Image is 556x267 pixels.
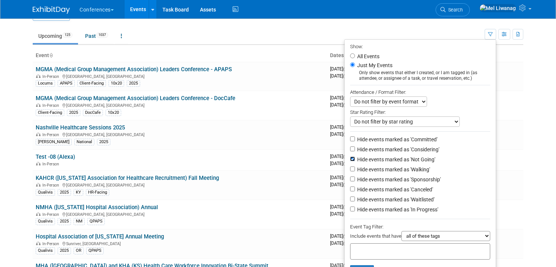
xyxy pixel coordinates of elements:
div: Sunriver, [GEOGRAPHIC_DATA] [36,240,324,246]
div: OR [74,247,84,254]
div: Client-Facing [77,80,106,87]
div: QPAPS [86,247,104,254]
span: In-Person [42,103,61,108]
span: (Wed) [343,234,353,238]
span: 125 [62,32,72,38]
label: Hide events marked as 'Walking' [356,166,430,173]
span: [DATE] [330,161,351,166]
span: In-Person [42,212,61,217]
label: All Events [356,54,379,59]
a: MGMA (Medical Group Management Association) Leaders Conference - DocCafe [36,95,235,102]
span: [DATE] [330,204,353,210]
img: In-Person Event [36,74,41,78]
div: [GEOGRAPHIC_DATA], [GEOGRAPHIC_DATA] [36,182,324,188]
a: Test -08 (Alexa) [36,154,75,160]
a: NMHA ([US_STATE] Hospital Association) Annual [36,204,158,211]
span: [DATE] [330,73,351,79]
div: 10x20 [106,109,121,116]
span: [DATE] [330,240,349,246]
div: [PERSON_NAME] [36,139,72,145]
span: [DATE] [330,233,355,239]
img: ExhibitDay [33,6,70,14]
a: Sort by Event Name [49,52,53,58]
span: [DATE] [330,95,353,100]
span: [DATE] [330,182,351,187]
label: Hide events marked as 'In Progress' [356,206,438,213]
label: Hide events marked as 'Committed' [356,136,437,143]
span: [DATE] [330,131,351,137]
div: DocCafe [83,109,103,116]
div: Event Tag Filter: [350,222,490,231]
div: 2025 [58,247,71,254]
span: [DATE] [330,66,353,72]
div: APAPS [58,80,75,87]
span: In-Person [42,162,61,167]
div: Show: [350,42,490,51]
div: [GEOGRAPHIC_DATA], [GEOGRAPHIC_DATA] [36,131,324,137]
span: In-Person [42,241,61,246]
span: In-Person [42,74,61,79]
label: Hide events marked as 'Waitlisted' [356,196,434,203]
span: [DATE] [330,154,355,159]
span: (Sun) [343,96,351,100]
span: (Mon) [343,125,353,129]
div: 2025 [58,218,71,225]
span: [DATE] [330,211,351,217]
a: Past1037 [80,29,114,43]
label: Hide events marked as 'Sponsorship' [356,176,441,183]
div: [GEOGRAPHIC_DATA], [GEOGRAPHIC_DATA] [36,211,324,217]
img: In-Person Event [36,162,41,165]
span: (Tue) [343,74,351,78]
div: 2025 [58,189,71,196]
div: Star Rating Filter: [350,107,490,116]
span: (Sat) [343,67,350,71]
div: 10x20 [109,80,124,87]
a: Hospital Association of [US_STATE] Annual Meeting [36,233,164,240]
div: Include events that have [350,231,490,243]
div: QPAPS [87,218,105,225]
a: Search [436,3,470,16]
span: (Tue) [343,162,351,166]
div: [GEOGRAPHIC_DATA], [GEOGRAPHIC_DATA] [36,73,324,79]
span: (Fri) [343,241,349,245]
span: (Thu) [343,212,351,216]
span: [DATE] [330,124,355,130]
div: [GEOGRAPHIC_DATA], [GEOGRAPHIC_DATA] [36,102,324,108]
span: Search [446,7,463,13]
img: Mel Liwanag [479,4,516,12]
a: Upcoming125 [33,29,78,43]
img: In-Person Event [36,103,41,107]
span: (Tue) [343,183,351,187]
span: (Wed) [343,103,353,107]
div: Client-Facing [36,109,64,116]
div: Qualivis [36,247,55,254]
label: Hide events marked as 'Not Going' [356,156,435,163]
div: 2025 [97,139,110,145]
span: 1037 [96,32,108,38]
div: National [74,139,94,145]
span: (Mon) [343,155,353,159]
span: (Tue) [343,132,351,136]
div: Locums [36,80,55,87]
span: In-Person [42,183,61,188]
img: In-Person Event [36,132,41,136]
label: Just My Events [356,62,392,69]
div: KY [74,189,83,196]
span: [DATE] [330,102,353,108]
a: MGMA (Medical Group Management Association) Leaders Conference - APAPS [36,66,232,73]
div: HR-Facing [86,189,109,196]
label: Hide events marked as 'Considering' [356,146,439,153]
div: NM [74,218,85,225]
a: KAHCR ([US_STATE] Association for Healthcare Recruitment) Fall Meeting [36,175,219,181]
img: In-Person Event [36,241,41,245]
th: Dates [327,49,425,62]
img: In-Person Event [36,212,41,216]
div: 2025 [67,109,80,116]
div: Only show events that either I created, or I am tagged in (as attendee, or assignee of a task, or... [350,70,490,81]
img: In-Person Event [36,183,41,187]
div: Qualivis [36,189,55,196]
a: Sort by Start Date [344,52,347,58]
label: Hide events marked as 'Canceled' [356,186,433,193]
span: [DATE] [330,175,353,180]
th: Event [33,49,327,62]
